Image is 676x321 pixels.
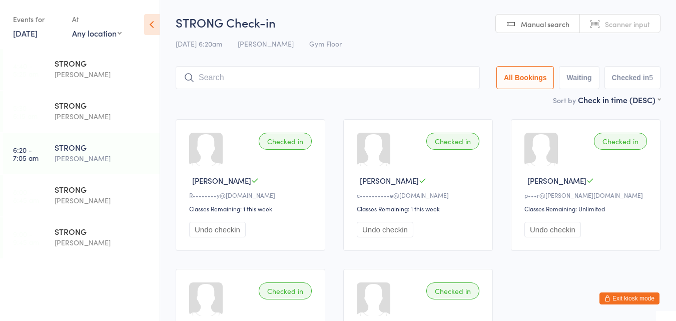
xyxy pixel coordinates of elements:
[259,133,312,150] div: Checked in
[13,28,38,39] a: [DATE]
[527,175,586,186] span: [PERSON_NAME]
[357,204,482,213] div: Classes Remaining: 1 this week
[176,66,480,89] input: Search
[524,191,650,199] div: p•••r@[PERSON_NAME][DOMAIN_NAME]
[605,19,650,29] span: Scanner input
[559,66,599,89] button: Waiting
[496,66,554,89] button: All Bookings
[13,11,62,28] div: Events for
[357,222,413,237] button: Undo checkin
[55,111,151,122] div: [PERSON_NAME]
[604,66,661,89] button: Checked in5
[55,237,151,248] div: [PERSON_NAME]
[357,191,482,199] div: c••••••••••e@[DOMAIN_NAME]
[176,39,222,49] span: [DATE] 6:20am
[649,74,653,82] div: 5
[599,292,659,304] button: Exit kiosk mode
[189,204,315,213] div: Classes Remaining: 1 this week
[176,14,660,31] h2: STRONG Check-in
[524,204,650,213] div: Classes Remaining: Unlimited
[55,184,151,195] div: STRONG
[553,95,576,105] label: Sort by
[55,153,151,164] div: [PERSON_NAME]
[192,175,251,186] span: [PERSON_NAME]
[13,104,38,120] time: 5:30 - 6:15 am
[259,282,312,299] div: Checked in
[13,230,39,246] time: 9:00 - 9:45 am
[55,58,151,69] div: STRONG
[189,191,315,199] div: R••••••••y@[DOMAIN_NAME]
[55,100,151,111] div: STRONG
[521,19,569,29] span: Manual search
[13,62,39,78] time: 4:40 - 5:25 am
[3,133,160,174] a: 6:20 -7:05 amSTRONG[PERSON_NAME]
[13,188,39,204] time: 8:00 - 8:45 am
[3,91,160,132] a: 5:30 -6:15 amSTRONG[PERSON_NAME]
[55,142,151,153] div: STRONG
[55,226,151,237] div: STRONG
[55,69,151,80] div: [PERSON_NAME]
[189,222,246,237] button: Undo checkin
[594,133,647,150] div: Checked in
[426,133,479,150] div: Checked in
[3,217,160,258] a: 9:00 -9:45 amSTRONG[PERSON_NAME]
[13,146,39,162] time: 6:20 - 7:05 am
[238,39,294,49] span: [PERSON_NAME]
[524,222,581,237] button: Undo checkin
[3,49,160,90] a: 4:40 -5:25 amSTRONG[PERSON_NAME]
[426,282,479,299] div: Checked in
[72,28,122,39] div: Any location
[72,11,122,28] div: At
[578,94,660,105] div: Check in time (DESC)
[3,175,160,216] a: 8:00 -8:45 amSTRONG[PERSON_NAME]
[309,39,342,49] span: Gym Floor
[55,195,151,206] div: [PERSON_NAME]
[360,175,419,186] span: [PERSON_NAME]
